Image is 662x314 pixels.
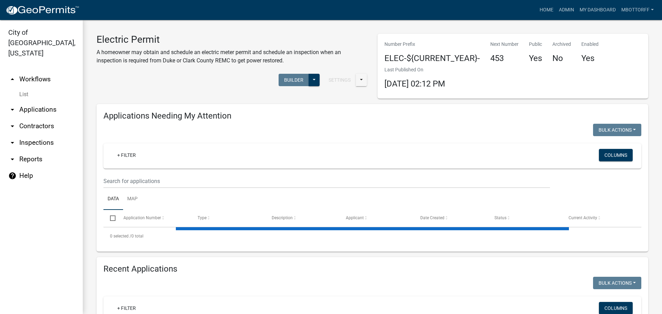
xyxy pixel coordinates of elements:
[8,172,17,180] i: help
[272,215,293,220] span: Description
[529,41,542,48] p: Public
[537,3,556,17] a: Home
[494,215,506,220] span: Status
[346,215,364,220] span: Applicant
[490,53,519,63] h4: 453
[123,215,161,220] span: Application Number
[8,105,17,114] i: arrow_drop_down
[279,74,309,86] button: Builder
[97,48,367,65] p: A homeowner may obtain and schedule an electric meter permit and schedule an inspection when an i...
[552,53,571,63] h4: No
[103,188,123,210] a: Data
[552,41,571,48] p: Archived
[562,210,636,226] datatable-header-cell: Current Activity
[103,227,641,245] div: 0 total
[420,215,444,220] span: Date Created
[384,79,445,89] span: [DATE] 02:12 PM
[384,53,480,63] h4: ELEC-${CURRENT_YEAR}-
[581,41,599,48] p: Enabled
[112,149,141,161] a: + Filter
[103,264,641,274] h4: Recent Applications
[8,139,17,147] i: arrow_drop_down
[198,215,207,220] span: Type
[577,3,619,17] a: My Dashboard
[117,210,191,226] datatable-header-cell: Application Number
[323,74,356,86] button: Settings
[103,111,641,121] h4: Applications Needing My Attention
[488,210,562,226] datatable-header-cell: Status
[529,53,542,63] h4: Yes
[384,41,480,48] p: Number Prefix
[339,210,413,226] datatable-header-cell: Applicant
[110,234,131,239] span: 0 selected /
[593,277,641,289] button: Bulk Actions
[265,210,339,226] datatable-header-cell: Description
[191,210,265,226] datatable-header-cell: Type
[123,188,142,210] a: Map
[413,210,488,226] datatable-header-cell: Date Created
[97,34,367,45] h3: Electric Permit
[599,149,633,161] button: Columns
[8,75,17,83] i: arrow_drop_up
[581,53,599,63] h4: Yes
[103,210,117,226] datatable-header-cell: Select
[384,66,445,73] p: Last Published On
[8,155,17,163] i: arrow_drop_down
[103,174,550,188] input: Search for applications
[490,41,519,48] p: Next Number
[619,3,656,17] a: Mbottorff
[556,3,577,17] a: Admin
[593,124,641,136] button: Bulk Actions
[569,215,597,220] span: Current Activity
[8,122,17,130] i: arrow_drop_down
